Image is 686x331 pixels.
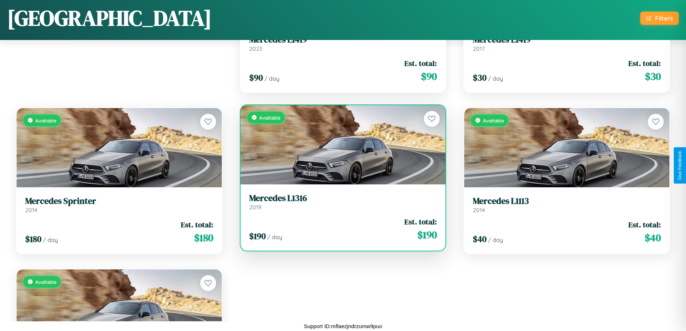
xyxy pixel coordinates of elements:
[488,75,503,82] span: / day
[473,233,487,245] span: $ 40
[473,72,487,84] span: $ 30
[25,206,37,214] span: 2014
[473,35,661,52] a: Mercedes L14192017
[655,14,673,22] div: Filters
[417,228,437,242] span: $ 190
[25,233,41,245] span: $ 180
[645,231,661,245] span: $ 40
[473,196,661,214] a: Mercedes L11132014
[267,233,282,241] span: / day
[249,193,437,203] h3: Mercedes L1316
[249,72,263,84] span: $ 90
[421,69,437,84] span: $ 90
[483,117,504,124] span: Available
[640,12,679,25] button: Filters
[249,35,437,52] a: Mercedes L14192023
[43,236,58,243] span: / day
[259,115,281,121] span: Available
[304,321,382,331] p: Support ID: mflaezjndrzumw9puo
[677,151,682,180] div: Give Feedback
[181,219,213,230] span: Est. total:
[404,216,437,227] span: Est. total:
[473,196,661,206] h3: Mercedes L1113
[249,203,261,211] span: 2019
[249,230,266,242] span: $ 190
[404,58,437,68] span: Est. total:
[473,35,661,45] h3: Mercedes L1419
[249,193,437,211] a: Mercedes L13162019
[25,196,213,214] a: Mercedes Sprinter2014
[488,236,503,243] span: / day
[628,219,661,230] span: Est. total:
[473,45,485,52] span: 2017
[7,3,212,33] h1: [GEOGRAPHIC_DATA]
[35,279,57,285] span: Available
[473,206,485,214] span: 2014
[628,58,661,68] span: Est. total:
[249,45,262,52] span: 2023
[645,69,661,84] span: $ 30
[194,231,213,245] span: $ 180
[25,196,213,206] h3: Mercedes Sprinter
[35,117,57,124] span: Available
[264,75,279,82] span: / day
[249,35,437,45] h3: Mercedes L1419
